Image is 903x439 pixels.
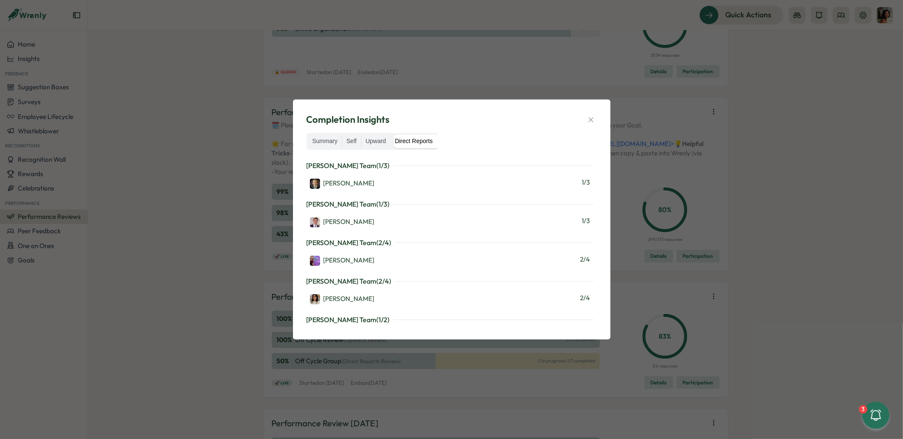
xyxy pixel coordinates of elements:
[310,217,375,227] div: [PERSON_NAME]
[310,293,375,304] a: Maria Khoury[PERSON_NAME]
[310,256,375,266] div: [PERSON_NAME]
[862,402,889,429] button: 3
[310,216,375,227] a: Brendan Lawton[PERSON_NAME]
[391,135,437,148] label: Direct Reports
[582,216,590,227] span: 1 / 3
[310,179,320,189] img: Bill Warshauer
[362,135,390,148] label: Upward
[310,178,375,189] a: Bill Warshauer[PERSON_NAME]
[310,294,320,304] img: Maria Khoury
[307,276,392,287] p: [PERSON_NAME] Team ( 2 / 4 )
[307,237,392,248] p: [PERSON_NAME] Team ( 2 / 4 )
[307,113,390,126] span: Completion Insights
[310,217,320,227] img: Brendan Lawton
[307,199,390,210] p: [PERSON_NAME] Team ( 1 / 3 )
[580,255,590,266] span: 2 / 4
[310,256,320,266] img: Katie Cannon
[580,293,590,304] span: 2 / 4
[307,160,390,171] p: [PERSON_NAME] Team ( 1 / 3 )
[310,294,375,304] div: [PERSON_NAME]
[582,178,590,189] span: 1 / 3
[308,135,342,148] label: Summary
[342,135,361,148] label: Self
[310,255,375,266] a: Katie Cannon[PERSON_NAME]
[310,179,375,189] div: [PERSON_NAME]
[859,405,867,414] div: 3
[307,315,390,325] p: [PERSON_NAME] Team ( 1 / 2 )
